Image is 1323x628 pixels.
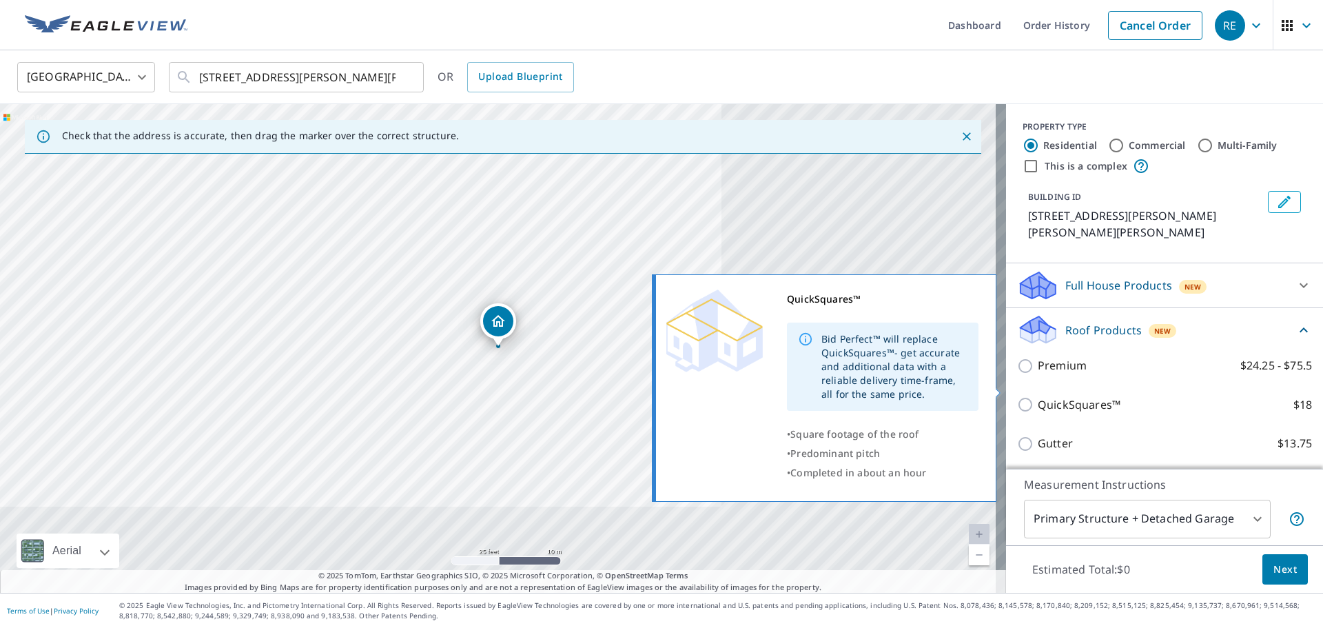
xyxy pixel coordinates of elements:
img: EV Logo [25,15,187,36]
p: BUILDING ID [1028,191,1081,203]
span: Predominant pitch [790,447,880,460]
p: | [7,607,99,615]
button: Next [1262,554,1308,585]
p: QuickSquares™ [1038,396,1120,414]
div: Roof ProductsNew [1017,314,1312,346]
div: Primary Structure + Detached Garage [1024,500,1271,538]
div: • [787,463,978,483]
label: Multi-Family [1218,139,1278,152]
div: Aerial [48,534,85,568]
div: Bid Perfect™ will replace QuickSquares™- get accurate and additional data with a reliable deliver... [821,327,967,407]
a: Terms of Use [7,606,50,616]
a: Upload Blueprint [467,62,573,92]
p: $18 [1293,396,1312,414]
div: Aerial [17,534,119,568]
a: Cancel Order [1108,11,1202,40]
div: Full House ProductsNew [1017,269,1312,302]
button: Close [958,128,976,145]
p: Premium [1038,357,1087,374]
div: Dropped pin, building 1, Residential property, 555 Narber Fry Rd Muncy, PA 17756 [480,303,516,346]
p: Roof Products [1065,322,1142,338]
span: New [1154,325,1171,336]
span: Your report will include the primary structure and a detached garage if one exists. [1289,511,1305,527]
p: Check that the address is accurate, then drag the marker over the correct structure. [62,130,459,142]
a: Current Level 20, Zoom In Disabled [969,524,989,545]
span: Completed in about an hour [790,466,926,479]
p: $13.75 [1278,435,1312,452]
a: OpenStreetMap [605,570,663,580]
img: Premium [666,290,763,372]
input: Search by address or latitude-longitude [199,58,396,97]
span: Next [1273,561,1297,578]
a: Terms [666,570,688,580]
span: New [1184,281,1202,292]
label: Residential [1043,139,1097,152]
span: Upload Blueprint [478,68,562,85]
div: PROPERTY TYPE [1023,121,1306,133]
button: Edit building 1 [1268,191,1301,213]
p: [STREET_ADDRESS][PERSON_NAME][PERSON_NAME][PERSON_NAME] [1028,207,1262,241]
p: Estimated Total: $0 [1021,554,1141,585]
div: • [787,425,978,444]
div: QuickSquares™ [787,290,978,309]
span: Square footage of the roof [790,427,919,440]
p: Gutter [1038,435,1073,452]
div: OR [438,62,574,92]
a: Privacy Policy [54,606,99,616]
p: $24.25 - $75.5 [1240,357,1312,374]
span: © 2025 TomTom, Earthstar Geographics SIO, © 2025 Microsoft Corporation, © [318,570,688,582]
p: Measurement Instructions [1024,476,1305,493]
div: • [787,444,978,463]
p: Full House Products [1065,277,1172,294]
label: This is a complex [1045,159,1127,173]
a: Current Level 20, Zoom Out [969,545,989,565]
div: [GEOGRAPHIC_DATA] [17,58,155,97]
label: Commercial [1129,139,1186,152]
p: © 2025 Eagle View Technologies, Inc. and Pictometry International Corp. All Rights Reserved. Repo... [119,600,1316,621]
div: RE [1215,10,1245,41]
